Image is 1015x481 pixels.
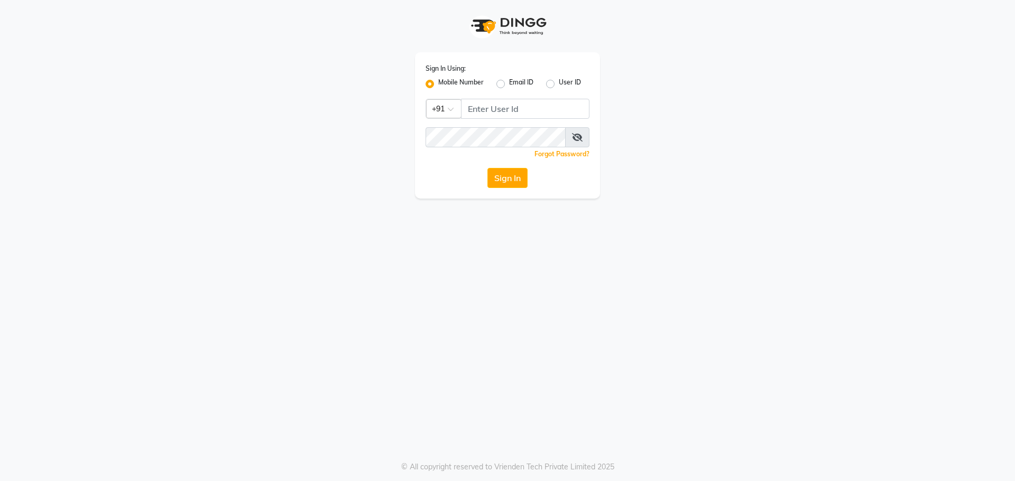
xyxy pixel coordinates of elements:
label: Mobile Number [438,78,484,90]
label: Email ID [509,78,533,90]
input: Username [461,99,589,119]
input: Username [426,127,566,147]
label: User ID [559,78,581,90]
label: Sign In Using: [426,64,466,73]
img: logo1.svg [465,11,550,42]
a: Forgot Password? [534,150,589,158]
button: Sign In [487,168,528,188]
